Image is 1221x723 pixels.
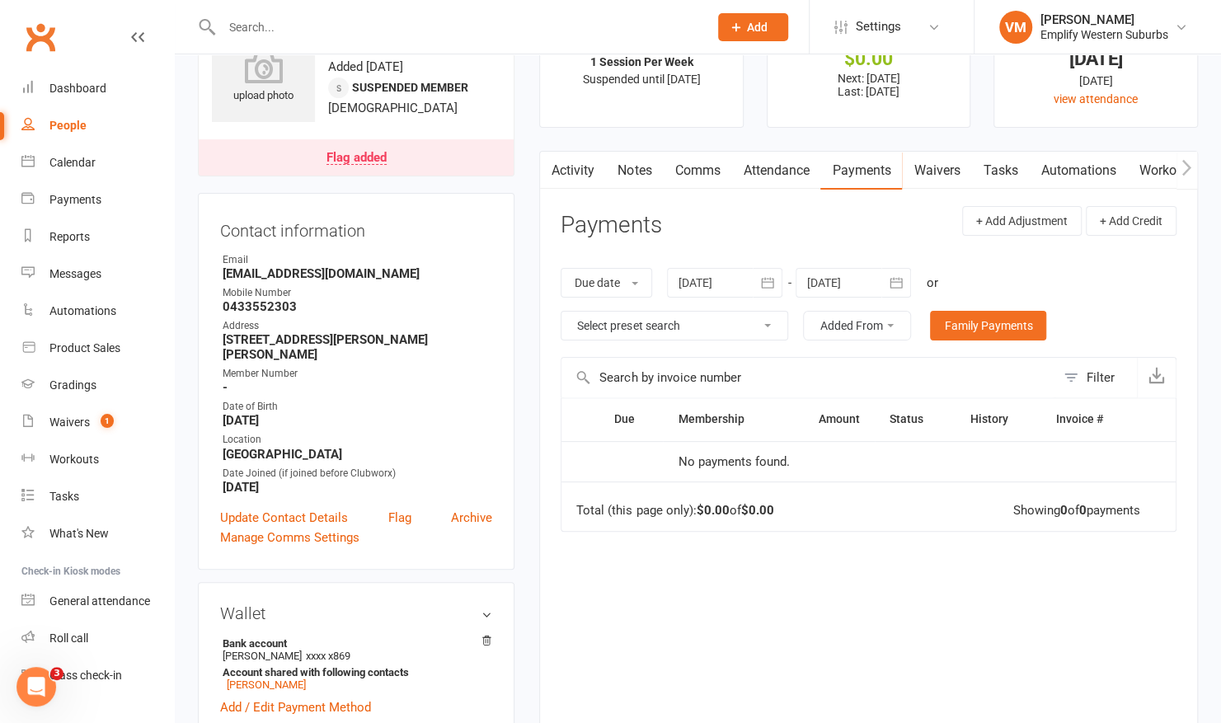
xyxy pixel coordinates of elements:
[902,152,971,190] a: Waivers
[606,152,663,190] a: Notes
[663,152,731,190] a: Comms
[223,332,492,362] strong: [STREET_ADDRESS][PERSON_NAME][PERSON_NAME]
[599,398,663,440] th: Due
[220,604,492,622] h3: Wallet
[962,206,1082,236] button: + Add Adjustment
[856,8,901,45] span: Settings
[663,441,874,482] td: No payments found.
[663,398,784,440] th: Membership
[212,50,315,105] div: upload photo
[223,380,492,395] strong: -
[49,341,120,354] div: Product Sales
[1086,206,1176,236] button: + Add Credit
[1009,72,1182,90] div: [DATE]
[576,504,773,518] div: Total (this page only): of
[223,399,492,415] div: Date of Birth
[223,447,492,462] strong: [GEOGRAPHIC_DATA]
[1009,50,1182,68] div: [DATE]
[1060,503,1068,518] strong: 0
[21,478,174,515] a: Tasks
[21,144,174,181] a: Calendar
[220,215,492,240] h3: Contact information
[49,527,109,540] div: What's New
[220,528,359,547] a: Manage Comms Settings
[220,697,371,717] a: Add / Edit Payment Method
[1040,27,1168,42] div: Emplify Western Suburbs
[49,267,101,280] div: Messages
[451,508,492,528] a: Archive
[326,152,387,165] div: Flag added
[223,637,484,650] strong: Bank account
[223,299,492,314] strong: 0433552303
[217,16,697,39] input: Search...
[223,266,492,281] strong: [EMAIL_ADDRESS][DOMAIN_NAME]
[49,594,150,608] div: General attendance
[223,285,492,301] div: Mobile Number
[49,415,90,429] div: Waivers
[49,378,96,392] div: Gradings
[1054,92,1138,106] a: view attendance
[971,152,1029,190] a: Tasks
[1040,12,1168,27] div: [PERSON_NAME]
[49,156,96,169] div: Calendar
[21,256,174,293] a: Messages
[223,318,492,334] div: Address
[223,480,492,495] strong: [DATE]
[21,367,174,404] a: Gradings
[223,366,492,382] div: Member Number
[561,358,1055,397] input: Search by invoice number
[49,304,116,317] div: Automations
[223,252,492,268] div: Email
[21,583,174,620] a: General attendance kiosk mode
[20,16,61,58] a: Clubworx
[875,398,956,440] th: Status
[21,181,174,218] a: Payments
[220,508,348,528] a: Update Contact Details
[328,59,403,74] time: Added [DATE]
[21,657,174,694] a: Class kiosk mode
[227,678,306,691] a: [PERSON_NAME]
[999,11,1032,44] div: VM
[955,398,1040,440] th: History
[223,466,492,481] div: Date Joined (if joined before Clubworx)
[540,152,606,190] a: Activity
[785,398,875,440] th: Amount
[696,503,729,518] strong: $0.00
[1040,398,1138,440] th: Invoice #
[223,666,484,678] strong: Account shared with following contacts
[49,193,101,206] div: Payments
[220,635,492,693] li: [PERSON_NAME]
[782,72,956,98] p: Next: [DATE] Last: [DATE]
[561,268,652,298] button: Due date
[328,101,458,115] span: [DEMOGRAPHIC_DATA]
[740,503,773,518] strong: $0.00
[306,650,350,662] span: xxxx x869
[590,55,693,68] strong: 1 Session Per Week
[49,230,90,243] div: Reports
[21,620,174,657] a: Roll call
[21,404,174,441] a: Waivers 1
[49,669,122,682] div: Class check-in
[1087,368,1115,387] div: Filter
[803,311,911,340] button: Added From
[49,631,88,645] div: Roll call
[388,508,411,528] a: Flag
[583,73,701,86] span: Suspended until [DATE]
[49,490,79,503] div: Tasks
[21,107,174,144] a: People
[352,81,468,94] span: Suspended member
[16,667,56,707] iframe: Intercom live chat
[1079,503,1087,518] strong: 0
[50,667,63,680] span: 3
[1013,504,1140,518] div: Showing of payments
[21,293,174,330] a: Automations
[926,273,937,293] div: or
[21,70,174,107] a: Dashboard
[1055,358,1137,397] button: Filter
[101,414,114,428] span: 1
[21,441,174,478] a: Workouts
[1029,152,1127,190] a: Automations
[49,119,87,132] div: People
[820,152,902,190] a: Payments
[21,330,174,367] a: Product Sales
